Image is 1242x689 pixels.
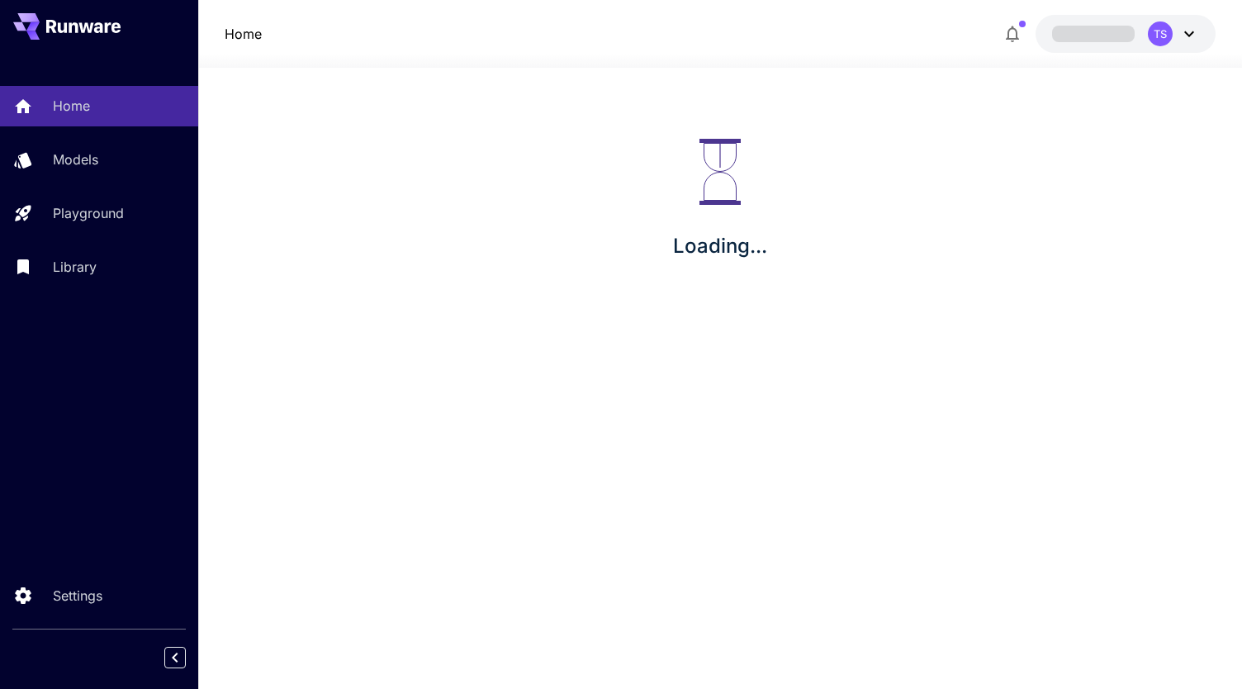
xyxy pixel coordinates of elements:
[673,231,767,261] p: Loading...
[53,257,97,277] p: Library
[1036,15,1216,53] button: TS
[164,647,186,668] button: Collapse sidebar
[53,96,90,116] p: Home
[53,203,124,223] p: Playground
[225,24,262,44] nav: breadcrumb
[53,586,102,606] p: Settings
[53,150,98,169] p: Models
[225,24,262,44] a: Home
[177,643,198,672] div: Collapse sidebar
[1148,21,1173,46] div: TS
